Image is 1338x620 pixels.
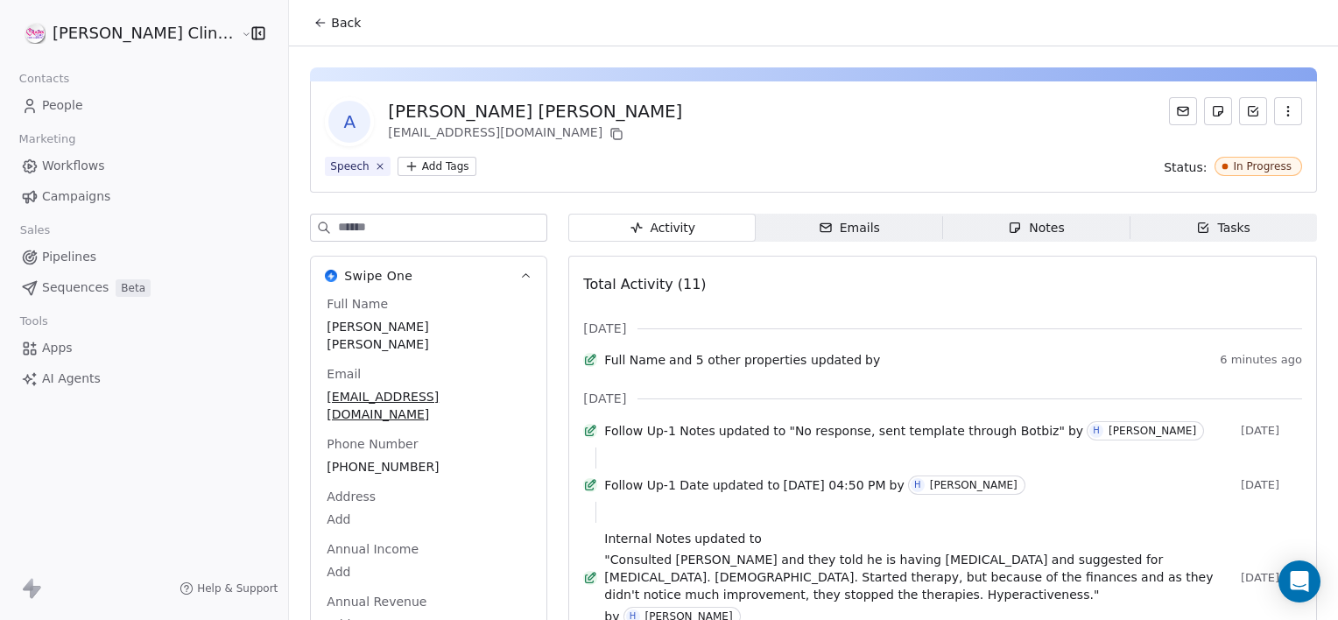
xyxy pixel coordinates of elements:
button: Add Tags [398,157,476,176]
span: People [42,96,83,115]
span: Annual Revenue [323,593,430,610]
span: Workflows [42,157,105,175]
span: Help & Support [197,581,278,595]
span: [DATE] 04:50 PM [783,476,885,494]
span: Follow Up-1 Notes [604,422,715,440]
span: Phone Number [323,435,421,453]
button: Back [303,7,371,39]
div: Tasks [1196,219,1250,237]
div: Notes [1008,219,1064,237]
span: [PERSON_NAME] [PERSON_NAME] [327,318,531,353]
img: RASYA-Clinic%20Circle%20icon%20Transparent.png [25,23,46,44]
span: Marketing [11,126,83,152]
div: [EMAIL_ADDRESS][DOMAIN_NAME] [388,123,682,144]
div: Speech [330,159,369,174]
span: [DATE] [1241,424,1302,438]
div: Open Intercom Messenger [1278,560,1320,602]
span: [DATE] [583,320,626,337]
span: by [1068,422,1083,440]
button: [PERSON_NAME] Clinic External [21,18,229,48]
span: updated to [713,476,780,494]
div: Emails [819,219,880,237]
span: Full Name [604,351,665,369]
span: Full Name [323,295,391,313]
a: Pipelines [14,243,274,271]
span: Sequences [42,278,109,297]
span: Apps [42,339,73,357]
span: Pipelines [42,248,96,266]
span: Email [323,365,364,383]
span: Annual Income [323,540,422,558]
span: Tools [12,308,55,335]
span: Address [323,488,379,505]
span: "Consulted [PERSON_NAME] and they told he is having [MEDICAL_DATA] and suggested for [MEDICAL_DAT... [604,551,1234,603]
a: AI Agents [14,364,274,393]
a: Apps [14,334,274,363]
span: Campaigns [42,187,110,206]
span: AI Agents [42,370,101,388]
span: Add [327,563,531,581]
span: by [865,351,880,369]
span: updated to [694,530,762,547]
span: [PERSON_NAME] Clinic External [53,22,236,45]
div: [PERSON_NAME] [930,479,1018,491]
span: by [890,476,905,494]
a: SequencesBeta [14,273,274,302]
button: Swipe OneSwipe One [311,257,546,295]
span: [DATE] [1241,478,1302,492]
div: H [1093,424,1100,438]
span: 6 minutes ago [1220,353,1302,367]
span: Sales [12,217,58,243]
span: Add [327,511,531,528]
span: and 5 other properties updated [669,351,862,369]
div: H [914,478,921,492]
span: Back [331,14,361,32]
span: [DATE] [1241,571,1302,585]
span: "No response, sent template through Botbiz" [789,422,1064,440]
a: Workflows [14,151,274,180]
div: [PERSON_NAME] [PERSON_NAME] [388,99,682,123]
img: Swipe One [325,270,337,282]
div: In Progress [1234,160,1292,173]
span: [PHONE_NUMBER] [327,458,531,476]
div: [PERSON_NAME] [1109,425,1196,437]
span: updated to [719,422,786,440]
span: Status: [1164,159,1207,176]
span: A [328,101,370,143]
span: Contacts [11,66,77,92]
a: People [14,91,274,120]
span: Follow Up-1 Date [604,476,708,494]
span: [EMAIL_ADDRESS][DOMAIN_NAME] [327,388,531,423]
span: Swipe One [344,267,412,285]
a: Help & Support [180,581,278,595]
span: [DATE] [583,390,626,407]
span: Beta [116,279,151,297]
a: Campaigns [14,182,274,211]
span: Total Activity (11) [583,276,706,292]
span: Internal Notes [604,530,691,547]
